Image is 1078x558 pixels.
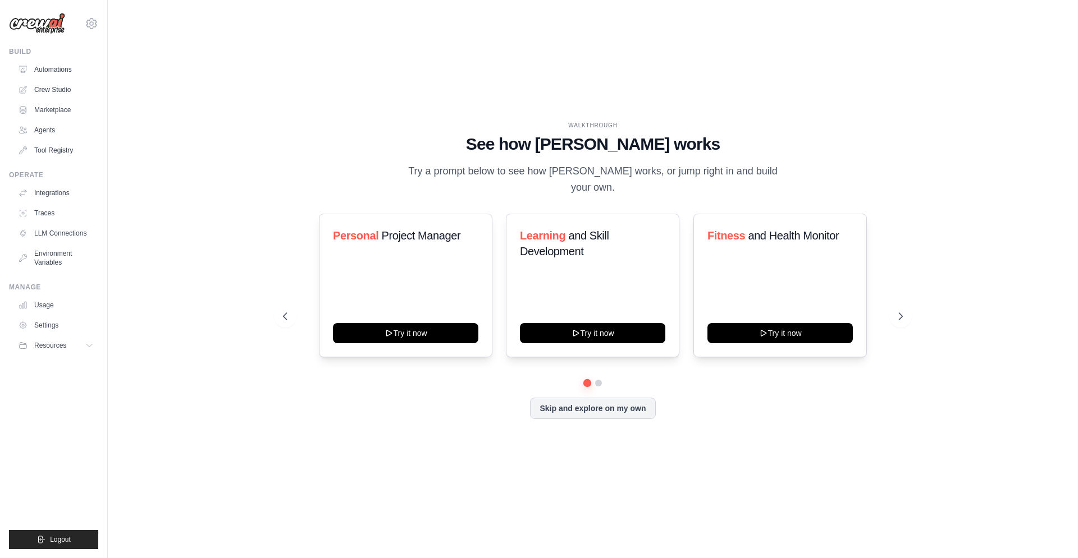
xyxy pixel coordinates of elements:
[333,229,378,242] span: Personal
[34,341,66,350] span: Resources
[9,13,65,34] img: Logo
[13,296,98,314] a: Usage
[13,81,98,99] a: Crew Studio
[13,316,98,334] a: Settings
[13,204,98,222] a: Traces
[13,101,98,119] a: Marketplace
[404,163,782,196] p: Try a prompt below to see how [PERSON_NAME] works, or jump right in and build your own.
[748,229,839,242] span: and Health Monitor
[13,224,98,242] a: LLM Connections
[1022,504,1078,558] iframe: Chat Widget
[707,229,745,242] span: Fitness
[13,121,98,139] a: Agents
[13,184,98,202] a: Integrations
[283,121,903,130] div: WALKTHROUGH
[1022,504,1078,558] div: Widget de chat
[707,323,853,343] button: Try it now
[283,134,903,154] h1: See how [PERSON_NAME] works
[520,229,565,242] span: Learning
[9,530,98,549] button: Logout
[13,245,98,271] a: Environment Variables
[9,47,98,56] div: Build
[13,336,98,354] button: Resources
[13,141,98,159] a: Tool Registry
[50,535,71,544] span: Logout
[333,323,478,343] button: Try it now
[520,323,665,343] button: Try it now
[381,229,460,242] span: Project Manager
[9,283,98,292] div: Manage
[13,61,98,79] a: Automations
[530,398,655,419] button: Skip and explore on my own
[9,170,98,179] div: Operate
